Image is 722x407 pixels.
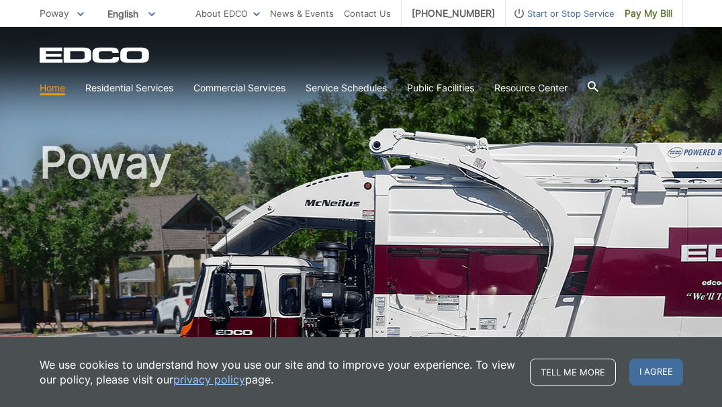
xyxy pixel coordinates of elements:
span: English [97,3,165,25]
span: I agree [629,359,683,386]
a: Tell me more [530,359,616,386]
span: Poway [40,7,69,19]
a: privacy policy [173,372,245,387]
p: We use cookies to understand how you use our site and to improve your experience. To view our pol... [40,357,516,387]
span: Pay My Bill [625,6,672,21]
a: Resource Center [494,81,568,95]
a: Residential Services [85,81,173,95]
a: Public Facilities [407,81,474,95]
a: Commercial Services [193,81,285,95]
a: EDCD logo. Return to the homepage. [40,47,151,63]
a: News & Events [270,6,334,21]
a: About EDCO [195,6,260,21]
a: Service Schedules [306,81,387,95]
a: Home [40,81,65,95]
a: Contact Us [344,6,391,21]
